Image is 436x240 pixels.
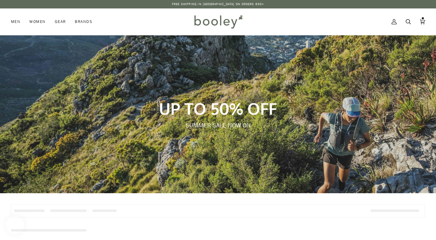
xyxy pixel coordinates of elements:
[91,98,345,118] p: UP TO 50% OFF
[25,8,50,35] a: Women
[91,121,345,130] p: SUMMER SALE NOW ON
[172,2,264,7] p: Free Shipping in [GEOGRAPHIC_DATA] on Orders €50+
[6,216,24,234] iframe: Button to open loyalty program pop-up
[50,8,71,35] a: Gear
[192,13,245,30] img: Booley
[11,8,25,35] a: Men
[11,19,20,25] span: Men
[75,19,92,25] span: Brands
[29,19,45,25] span: Women
[70,8,97,35] a: Brands
[55,19,66,25] span: Gear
